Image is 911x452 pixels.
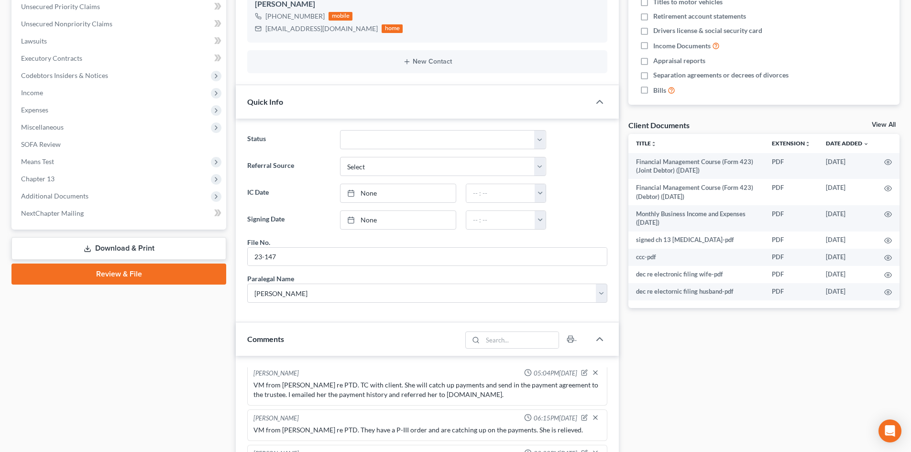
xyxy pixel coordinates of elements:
[483,332,559,348] input: Search...
[466,211,535,229] input: -- : --
[21,192,88,200] span: Additional Documents
[21,2,100,11] span: Unsecured Priority Claims
[653,26,762,35] span: Drivers license & social security card
[13,33,226,50] a: Lawsuits
[247,97,283,106] span: Quick Info
[863,141,869,147] i: expand_more
[11,264,226,285] a: Review & File
[21,88,43,97] span: Income
[805,141,811,147] i: unfold_more
[11,237,226,260] a: Download & Print
[628,179,764,205] td: Financial Management Course (Form 423) (Debtor) ([DATE])
[21,123,64,131] span: Miscellaneous
[340,211,456,229] a: None
[13,205,226,222] a: NextChapter Mailing
[534,414,577,423] span: 06:15PM[DATE]
[628,249,764,266] td: ccc-pdf
[21,209,84,217] span: NextChapter Mailing
[764,232,818,249] td: PDF
[248,248,607,266] input: --
[653,41,711,51] span: Income Documents
[764,205,818,232] td: PDF
[247,237,270,247] div: File No.
[628,232,764,249] td: signed ch 13 [MEDICAL_DATA]-pdf
[21,157,54,165] span: Means Test
[818,283,877,300] td: [DATE]
[818,179,877,205] td: [DATE]
[772,140,811,147] a: Extensionunfold_more
[21,54,82,62] span: Executory Contracts
[628,120,690,130] div: Client Documents
[636,140,657,147] a: Titleunfold_more
[242,210,335,230] label: Signing Date
[253,380,601,399] div: VM from [PERSON_NAME] re PTD. TC with client. She will catch up payments and send in the payment ...
[340,184,456,202] a: None
[329,12,352,21] div: mobile
[242,184,335,203] label: IC Date
[13,15,226,33] a: Unsecured Nonpriority Claims
[878,419,901,442] div: Open Intercom Messenger
[818,205,877,232] td: [DATE]
[764,266,818,283] td: PDF
[818,232,877,249] td: [DATE]
[628,205,764,232] td: Monthly Business Income and Expenses ([DATE])
[818,266,877,283] td: [DATE]
[466,184,535,202] input: -- : --
[764,153,818,179] td: PDF
[764,249,818,266] td: PDF
[21,140,61,148] span: SOFA Review
[253,414,299,423] div: [PERSON_NAME]
[818,153,877,179] td: [DATE]
[628,266,764,283] td: dec re electronic filing wife-pdf
[253,369,299,378] div: [PERSON_NAME]
[653,70,789,80] span: Separation agreements or decrees of divorces
[13,50,226,67] a: Executory Contracts
[255,58,600,66] button: New Contact
[247,274,294,284] div: Paralegal Name
[265,11,325,21] div: [PHONE_NUMBER]
[265,24,378,33] div: [EMAIL_ADDRESS][DOMAIN_NAME]
[653,11,746,21] span: Retirement account statements
[628,153,764,179] td: Financial Management Course (Form 423) (Joint Debtor) ([DATE])
[21,175,55,183] span: Chapter 13
[534,369,577,378] span: 05:04PM[DATE]
[653,56,705,66] span: Appraisal reports
[818,249,877,266] td: [DATE]
[242,157,335,176] label: Referral Source
[21,37,47,45] span: Lawsuits
[651,141,657,147] i: unfold_more
[382,24,403,33] div: home
[872,121,896,128] a: View All
[247,334,284,343] span: Comments
[21,20,112,28] span: Unsecured Nonpriority Claims
[653,86,666,95] span: Bills
[764,283,818,300] td: PDF
[13,136,226,153] a: SOFA Review
[242,130,335,149] label: Status
[21,106,48,114] span: Expenses
[628,283,764,300] td: dec re electornic filing husband-pdf
[253,425,601,435] div: VM from [PERSON_NAME] re PTD. They have a P-III order and are catching up on the payments. She is...
[764,179,818,205] td: PDF
[826,140,869,147] a: Date Added expand_more
[21,71,108,79] span: Codebtors Insiders & Notices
